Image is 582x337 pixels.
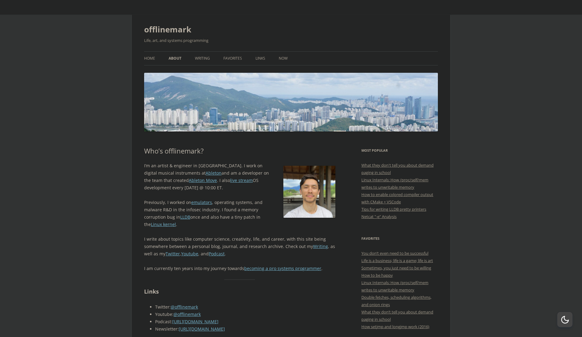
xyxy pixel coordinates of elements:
[361,214,397,219] a: Netcat "-e" Analysis
[179,326,225,332] a: [URL][DOMAIN_NAME]
[144,162,335,191] p: I’m an artist & engineer in [GEOGRAPHIC_DATA]. I work on digital musical instruments at and am a ...
[181,251,198,257] a: Youtube
[166,251,180,257] a: Twitter
[361,309,433,322] a: What they don’t tell you about demand paging in school
[223,52,242,65] a: Favorites
[191,199,212,205] a: emulators
[155,311,335,318] li: Youtube:
[189,177,217,183] a: Ableton Move
[144,199,335,228] p: Previously, I worked on , operating systems, and malware R&D in the infosec industry. I found a m...
[155,325,335,333] li: Newsletter:
[361,162,434,175] a: What they don't tell you about demand paging in school
[209,251,225,257] a: Podcast
[361,250,428,256] a: You don’t even need to be successful
[144,37,438,44] h2: Life, art, and systems programming
[361,265,431,271] a: Sometimes, you just need to be willing
[361,294,431,307] a: Double fetches, scheduling algorithms, and onion rings
[361,177,428,190] a: Linux Internals: How /proc/self/mem writes to unwritable memory
[180,214,190,220] a: LLDB
[279,52,288,65] a: Now
[206,170,222,176] a: Ableton
[361,272,393,278] a: How to be happy
[144,52,155,65] a: Home
[151,221,176,227] a: Linux kernel
[313,243,328,249] a: Writing
[361,235,438,242] h3: Favorites
[169,52,181,65] a: About
[173,311,201,317] a: @offlinemark
[172,319,218,324] a: [URL][DOMAIN_NAME]
[144,147,335,155] h1: Who’s offlinemark?
[256,52,265,65] a: Links
[171,304,198,310] a: @offlinemark
[361,280,428,293] a: Linux Internals: How /proc/self/mem writes to unwritable memory
[361,206,426,212] a: Tips for writing LLDB pretty printers
[195,52,210,65] a: Writing
[230,177,253,183] a: live stream
[361,324,429,329] a: How setjmp and longjmp work (2016)
[361,258,433,263] a: Life is a business; life is a game; life is art
[155,303,335,311] li: Twitter:
[155,318,335,325] li: Podcast:
[244,265,321,271] a: becoming a pro systems programmer
[144,235,335,257] p: I write about topics like computer science, creativity, life, and career, with this site being so...
[144,22,191,37] a: offlinemark
[144,265,335,272] p: I am currently ten years into my journey towards .
[361,147,438,154] h3: Most Popular
[144,287,335,296] h2: Links
[361,192,433,205] a: How to enable colored compiler output with CMake + VSCode
[144,73,438,131] img: offlinemark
